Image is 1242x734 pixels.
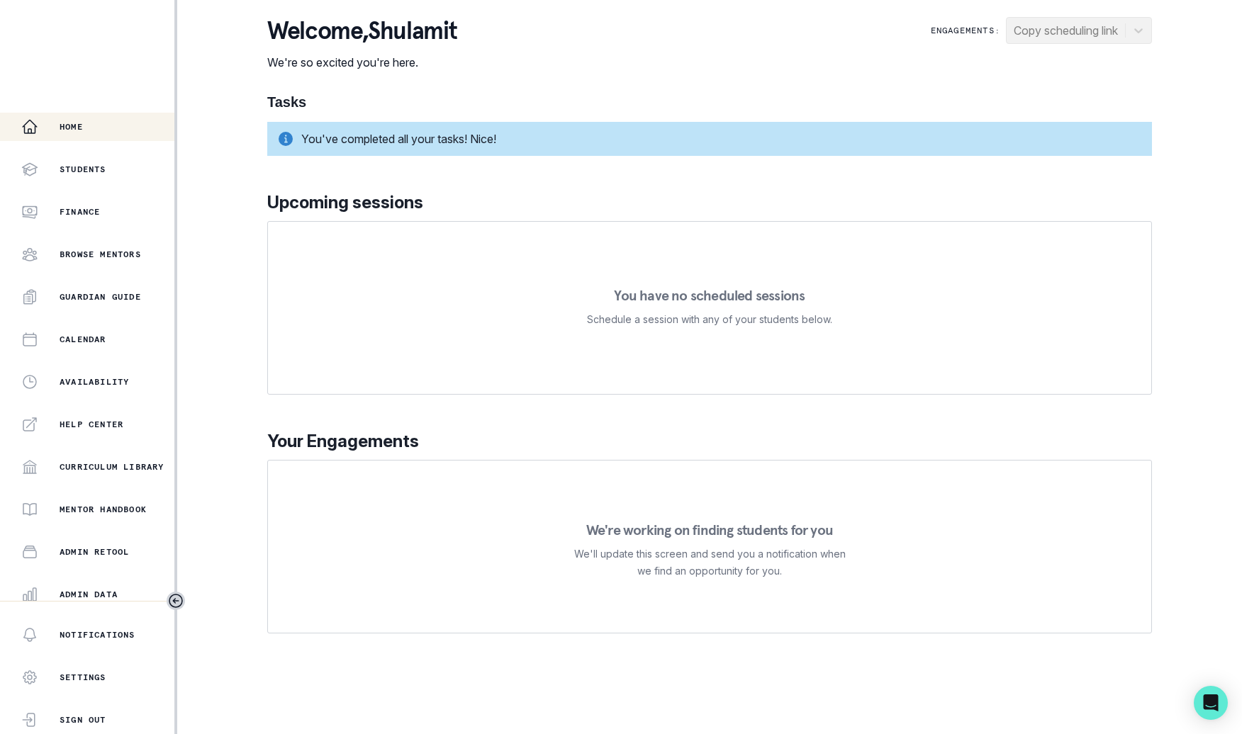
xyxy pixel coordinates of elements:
p: Welcome , Shulamit [267,17,457,45]
p: Sign Out [60,714,106,725]
p: We're working on finding students for you [586,523,833,537]
p: Admin Data [60,589,118,600]
div: You've completed all your tasks! Nice! [267,122,1152,156]
p: Notifications [60,629,135,640]
p: Browse Mentors [60,249,141,260]
p: Home [60,121,83,132]
p: Mentor Handbook [60,504,147,515]
div: Open Intercom Messenger [1194,686,1228,720]
p: Curriculum Library [60,461,164,473]
p: You have no scheduled sessions [614,288,805,303]
p: We're so excited you're here. [267,54,457,71]
p: Settings [60,672,106,683]
button: Toggle sidebar [167,592,185,610]
p: Your Engagements [267,429,1152,454]
p: Engagements: [931,25,1000,36]
p: Students [60,164,106,175]
p: Calendar [60,334,106,345]
p: We'll update this screen and send you a notification when we find an opportunity for you. [574,546,846,580]
p: Availability [60,376,129,388]
p: Upcoming sessions [267,190,1152,215]
p: Help Center [60,419,123,430]
p: Guardian Guide [60,291,141,303]
p: Admin Retool [60,546,129,558]
h1: Tasks [267,94,1152,111]
p: Finance [60,206,100,218]
p: Schedule a session with any of your students below. [587,311,832,328]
